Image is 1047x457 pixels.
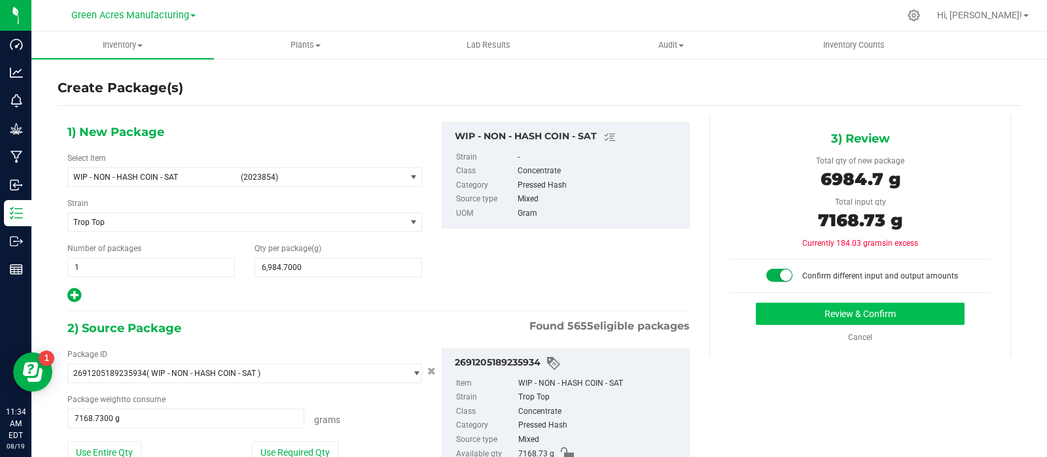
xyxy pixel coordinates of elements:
[456,207,515,221] label: UOM
[67,244,141,253] span: Number of packages
[6,441,26,451] p: 08/19
[821,169,900,190] span: 6984.7 g
[456,377,516,391] label: Item
[848,333,872,342] a: Cancel
[13,352,52,392] iframe: Resource center
[68,409,304,428] input: 7168.7300 g
[241,173,400,182] span: (2023854)
[214,31,397,59] a: Plants
[518,178,683,193] div: Pressed Hash
[456,418,516,433] label: Category
[215,39,396,51] span: Plants
[10,94,23,107] inline-svg: Monitoring
[518,433,683,447] div: Mixed
[405,213,421,231] span: select
[518,150,683,165] div: -
[147,369,260,378] span: ( WIP - NON - HASH COIN - SAT )
[762,31,945,59] a: Inventory Counts
[802,271,958,280] span: Confirm different input and output amounts
[10,207,23,220] inline-svg: Inventory
[818,210,902,231] span: 7168.73 g
[886,239,918,248] span: in excess
[456,390,516,405] label: Strain
[456,405,516,419] label: Class
[456,433,516,447] label: Source type
[529,318,690,334] span: Found eligible packages
[456,178,515,193] label: Category
[10,66,23,79] inline-svg: Analytics
[397,31,580,59] a: Lab Results
[255,244,321,253] span: Qty per package
[100,395,124,404] span: weight
[456,192,515,207] label: Source type
[6,406,26,441] p: 11:34 AM EDT
[39,350,54,366] iframe: Resource center unread badge
[73,218,387,227] span: Trop Top
[756,303,965,325] button: Review & Confirm
[10,122,23,135] inline-svg: Grow
[423,362,440,381] button: Cancel button
[831,129,890,148] span: 3) Review
[455,129,683,145] div: WIP - NON - HASH COIN - SAT
[906,9,922,22] div: Manage settings
[10,38,23,51] inline-svg: Dashboard
[311,244,321,253] span: (g)
[816,156,904,165] span: Total qty of new package
[67,318,181,338] span: 2) Source Package
[10,150,23,163] inline-svg: Manufacturing
[518,418,683,433] div: Pressed Hash
[937,10,1022,20] span: Hi, [PERSON_NAME]!
[10,178,23,192] inline-svg: Inbound
[580,39,762,51] span: Audit
[71,10,189,21] span: Green Acres Manufacturing
[67,395,166,404] span: Package to consume
[73,173,232,182] span: WIP - NON - HASH COIN - SAT
[255,258,421,277] input: 6,984.7000
[405,168,421,186] span: select
[802,239,918,248] span: Currently 184.03 grams
[31,31,214,59] a: Inventory
[806,39,902,51] span: Inventory Counts
[449,39,528,51] span: Lab Results
[67,197,88,209] label: Strain
[405,364,421,382] span: select
[67,122,164,142] span: 1) New Package
[10,235,23,248] inline-svg: Outbound
[518,390,683,405] div: Trop Top
[518,207,683,221] div: Gram
[68,258,234,277] input: 1
[580,31,762,59] a: Audit
[73,369,147,378] span: 2691205189235934
[455,356,683,371] div: 2691205189235934
[67,350,107,359] span: Package ID
[567,320,594,332] span: 5655
[67,294,81,303] span: Add new output
[518,164,683,178] div: Concentrate
[67,152,106,164] label: Select Item
[314,415,340,425] span: Grams
[31,39,214,51] span: Inventory
[456,150,515,165] label: Strain
[10,263,23,276] inline-svg: Reports
[518,405,683,419] div: Concentrate
[518,192,683,207] div: Mixed
[58,78,183,97] h4: Create Package(s)
[518,377,683,391] div: WIP - NON - HASH COIN - SAT
[456,164,515,178] label: Class
[835,197,886,207] span: Total input qty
